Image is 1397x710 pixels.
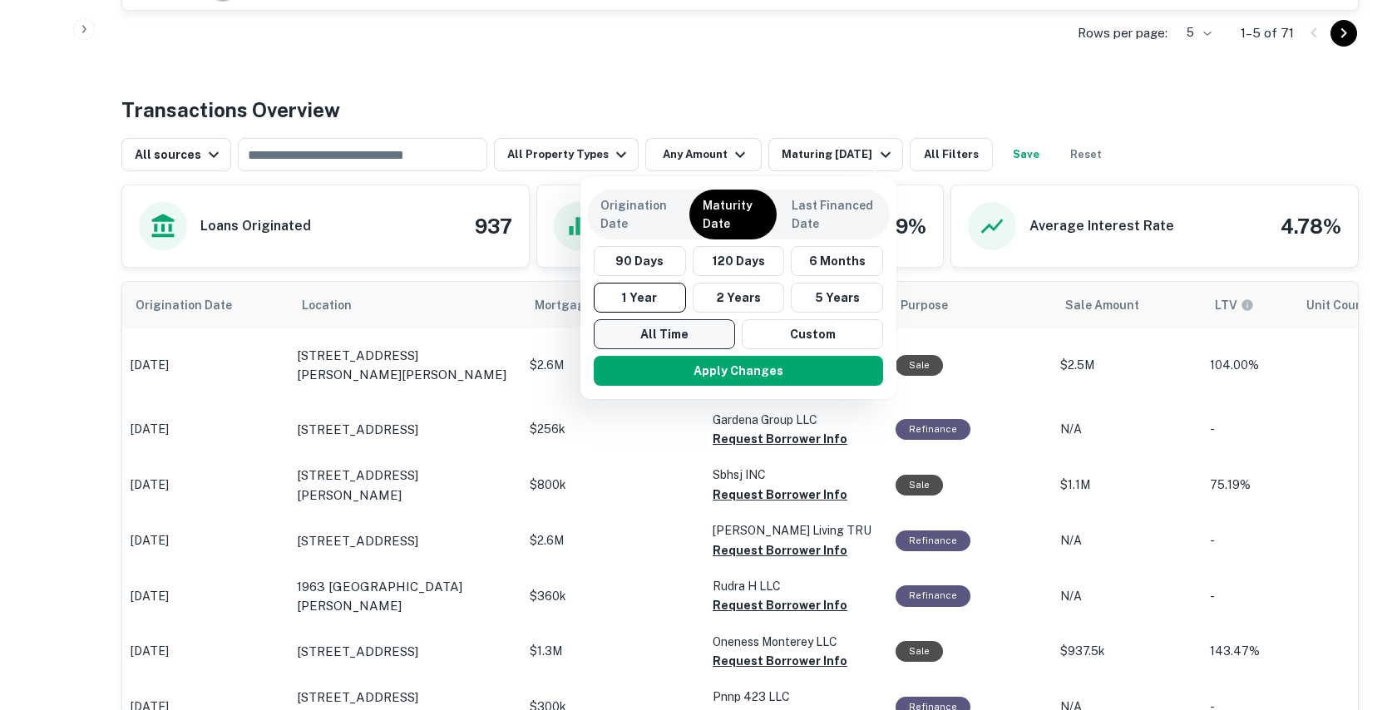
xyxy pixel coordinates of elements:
[594,283,686,313] button: 1 Year
[594,319,735,349] button: All Time
[594,356,883,386] button: Apply Changes
[792,196,876,233] p: Last Financed Date
[703,196,763,233] p: Maturity Date
[693,246,785,276] button: 120 Days
[693,283,785,313] button: 2 Years
[742,319,883,349] button: Custom
[600,196,674,233] p: Origination Date
[791,283,883,313] button: 5 Years
[1314,577,1397,657] iframe: Chat Widget
[594,246,686,276] button: 90 Days
[791,246,883,276] button: 6 Months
